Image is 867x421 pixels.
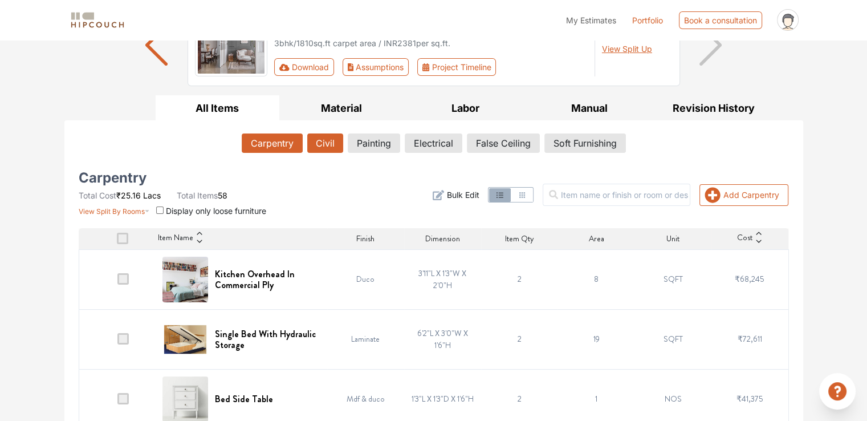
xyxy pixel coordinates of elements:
[481,249,558,309] td: 2
[79,173,146,183] h5: Carpentry
[279,95,404,121] button: Material
[602,43,652,55] button: View Split Up
[215,329,320,350] h6: Single Bed With Hydraulic Storage
[404,309,481,369] td: 6'2"L X 3'0"W X 1'6"H
[738,333,762,345] span: ₹72,611
[527,95,652,121] button: Manual
[145,25,168,66] img: arrow left
[348,133,400,153] button: Painting
[215,394,273,404] h6: Bed Side Table
[602,27,637,41] span: ₹43.10
[162,257,208,302] img: Kitchen Overhead In Commercial Ply
[639,27,664,41] span: Lacs
[307,133,343,153] button: Civil
[737,232,752,245] span: Cost
[735,273,764,285] span: ₹68,245
[274,58,505,76] div: First group
[557,249,634,309] td: 8
[274,37,588,49] div: 3bhk / 1810 sq.ft carpet area / INR 2381 per sq.ft.
[404,249,481,309] td: 3'11"L X 1'3"W X 2'0"H
[79,191,116,200] span: Total Cost
[79,201,150,217] button: View Split By Rooms
[666,233,679,245] span: Unit
[736,393,763,404] span: ₹41,375
[356,233,375,245] span: Finish
[156,95,280,121] button: All Items
[467,133,540,153] button: False Ceiling
[215,269,320,290] h6: Kitchen Overhead In Commercial Ply
[505,233,534,245] span: Item Qty
[544,133,626,153] button: Soft Furnishing
[433,189,479,201] button: Bulk Edit
[699,184,788,206] button: Add Carpentry
[602,44,652,54] span: View Split Up
[158,232,193,245] span: Item Name
[634,249,711,309] td: SQFT
[79,207,145,216] span: View Split By Rooms
[242,133,303,153] button: Carpentry
[634,309,711,369] td: SQFT
[446,189,479,201] span: Bulk Edit
[116,191,141,200] span: ₹25.16
[543,184,690,206] input: Item name or finish or room or description
[327,309,404,369] td: Laminate
[177,191,218,200] span: Total Items
[143,191,161,200] span: Lacs
[679,11,762,29] div: Book a consultation
[417,58,496,76] button: Project Timeline
[566,15,616,25] span: My Estimates
[481,309,558,369] td: 2
[343,58,409,76] button: Assumptions
[405,133,462,153] button: Electrical
[652,95,776,121] button: Revision History
[699,25,722,66] img: arrow right
[588,233,604,245] span: Area
[404,95,528,121] button: Labor
[166,206,266,216] span: Display only loose furniture
[69,10,126,30] img: logo-horizontal.svg
[327,249,404,309] td: Duco
[69,7,126,33] span: logo-horizontal.svg
[274,58,588,76] div: Toolbar with button groups
[557,309,634,369] td: 19
[274,58,334,76] button: Download
[177,189,227,201] li: 58
[632,14,663,26] a: Portfolio
[195,14,268,76] img: gallery
[425,233,460,245] span: Dimension
[162,317,208,362] img: Single Bed With Hydraulic Storage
